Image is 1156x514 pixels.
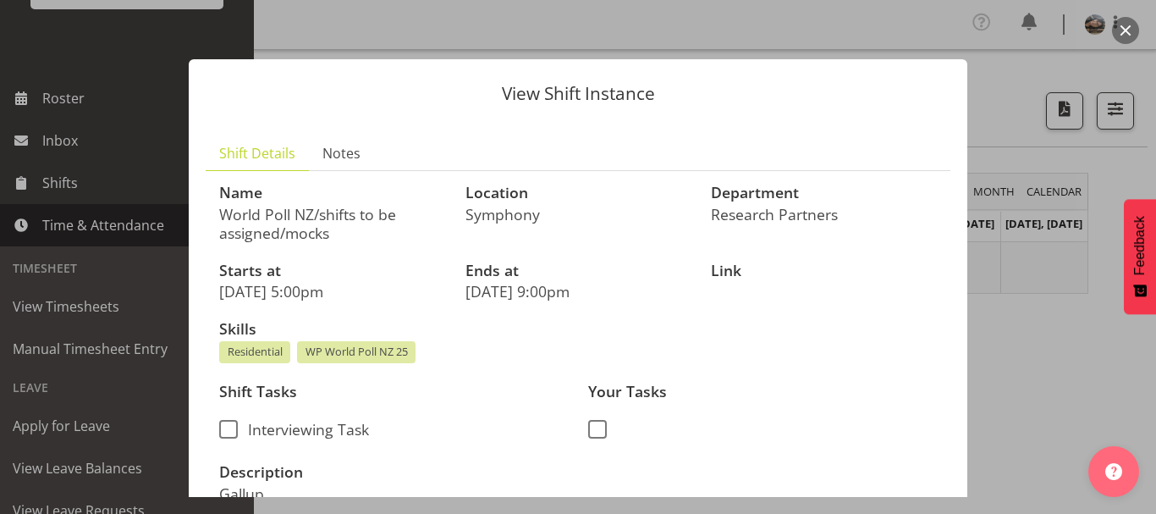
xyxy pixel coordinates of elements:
span: Feedback [1132,216,1148,275]
span: Residential [228,344,283,360]
img: help-xxl-2.png [1105,463,1122,480]
span: Interviewing Task [238,420,369,439]
h3: Description [219,464,568,481]
h3: Name [219,185,445,202]
h3: Starts at [219,263,445,279]
h3: Ends at [465,263,691,279]
p: [DATE] 9:00pm [465,282,691,301]
p: Research Partners [711,205,937,224]
p: World Poll NZ/shifts to be assigned/mocks [219,205,445,242]
button: Feedback - Show survey [1124,199,1156,314]
span: Notes [322,143,361,163]
h3: Link [711,263,937,279]
p: Gallup [219,484,568,503]
span: Shift Details [219,143,295,163]
h3: Department [711,185,937,202]
p: Symphony [465,205,691,224]
p: View Shift Instance [206,85,950,102]
h3: Shift Tasks [219,384,568,401]
span: WP World Poll NZ 25 [306,344,408,360]
h3: Skills [219,321,937,338]
p: [DATE] 5:00pm [219,282,445,301]
h3: Your Tasks [588,384,937,401]
h3: Location [465,185,691,202]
